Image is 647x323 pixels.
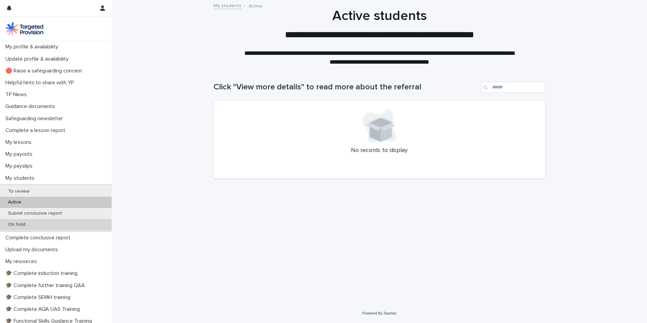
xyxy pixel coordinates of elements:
p: My students [3,175,40,181]
p: TP News [3,91,32,98]
p: 🔴 Raise a safeguarding concern [3,68,87,74]
p: Guidance documents [3,103,60,110]
p: No records to display [222,147,537,154]
p: My payouts [3,151,38,157]
p: Active [249,2,263,9]
p: To review [3,189,35,194]
p: Safeguarding newsletter [3,115,68,122]
a: My students [214,1,241,9]
p: Update profile & availability [3,56,74,62]
p: My resources [3,258,42,265]
p: Helpful hints to share with YP [3,80,80,86]
p: Active [3,199,27,205]
p: 🎓 Complete AQA UAS Training [3,306,85,313]
p: Complete a lesson report [3,127,71,134]
p: On hold [3,222,31,228]
h1: Click "View more details" to read more about the referral [214,82,478,92]
a: Powered By Stacker [362,311,396,315]
p: 🎓 Complete induction training [3,270,83,277]
h1: Active students [214,8,545,24]
p: Submit conclusive report [3,211,67,216]
p: 🎓 Complete SEMH training [3,294,76,301]
input: Search [481,82,545,93]
p: Upload my documents [3,246,63,253]
p: 🎓 Complete further training Q&A [3,282,90,289]
img: M5nRWzHhSzIhMunXDL62 [5,22,43,36]
p: My payslips [3,163,38,169]
p: My profile & availability [3,44,64,50]
p: My lessons [3,139,37,146]
p: Complete conclusive report [3,235,76,241]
